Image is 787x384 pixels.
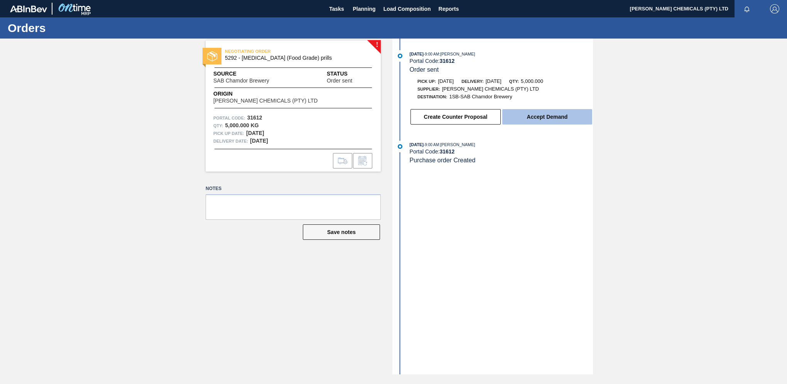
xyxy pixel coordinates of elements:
[424,52,439,56] span: - 9:00 AM
[206,183,381,194] label: Notes
[449,94,512,99] span: 1SB-SAB Chamdor Brewery
[213,78,269,84] span: SAB Chamdor Brewery
[213,114,245,122] span: Portal Code:
[417,79,436,84] span: Pick up:
[246,130,264,136] strong: [DATE]
[225,47,333,55] span: NEGOTIATING ORDER
[439,52,475,56] span: : [PERSON_NAME]
[333,153,352,168] div: Go to Load Composition
[353,153,372,168] div: Inform order change
[439,58,454,64] strong: 31612
[213,98,318,104] span: [PERSON_NAME] CHEMICALS (PTY) LTD
[410,58,593,64] div: Portal Code:
[213,70,292,78] span: Source
[353,4,376,13] span: Planning
[502,109,592,125] button: Accept Demand
[735,3,759,14] button: Notifications
[438,78,454,84] span: [DATE]
[207,51,217,61] img: status
[327,78,352,84] span: Order sent
[439,4,459,13] span: Reports
[410,52,424,56] span: [DATE]
[410,109,501,125] button: Create Counter Proposal
[439,148,454,155] strong: 31612
[213,122,223,130] span: Qty :
[461,79,483,84] span: Delivery:
[417,87,440,91] span: Supplier:
[410,157,476,163] span: Purchase order Created
[439,142,475,147] span: : [PERSON_NAME]
[410,142,424,147] span: [DATE]
[486,78,502,84] span: [DATE]
[410,66,439,73] span: Order sent
[225,55,365,61] span: 5292 - Calcium Chloride (Food Grade) prills
[442,86,539,92] span: [PERSON_NAME] CHEMICALS (PTY) LTD
[398,144,402,149] img: atual
[410,148,593,155] div: Portal Code:
[521,78,543,84] span: 5,000.000
[8,24,145,32] h1: Orders
[424,143,439,147] span: - 9:00 AM
[327,70,373,78] span: Status
[303,224,380,240] button: Save notes
[213,130,244,137] span: Pick up Date:
[213,137,248,145] span: Delivery Date:
[398,54,402,58] img: atual
[250,138,268,144] strong: [DATE]
[770,4,779,13] img: Logout
[247,115,262,121] strong: 31612
[10,5,47,12] img: TNhmsLtSVTkK8tSr43FrP2fwEKptu5GPRR3wAAAABJRU5ErkJggg==
[509,79,519,84] span: Qty:
[225,122,258,128] strong: 5,000.000 KG
[383,4,431,13] span: Load Composition
[213,90,337,98] span: Origin
[417,94,447,99] span: Destination:
[328,4,345,13] span: Tasks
